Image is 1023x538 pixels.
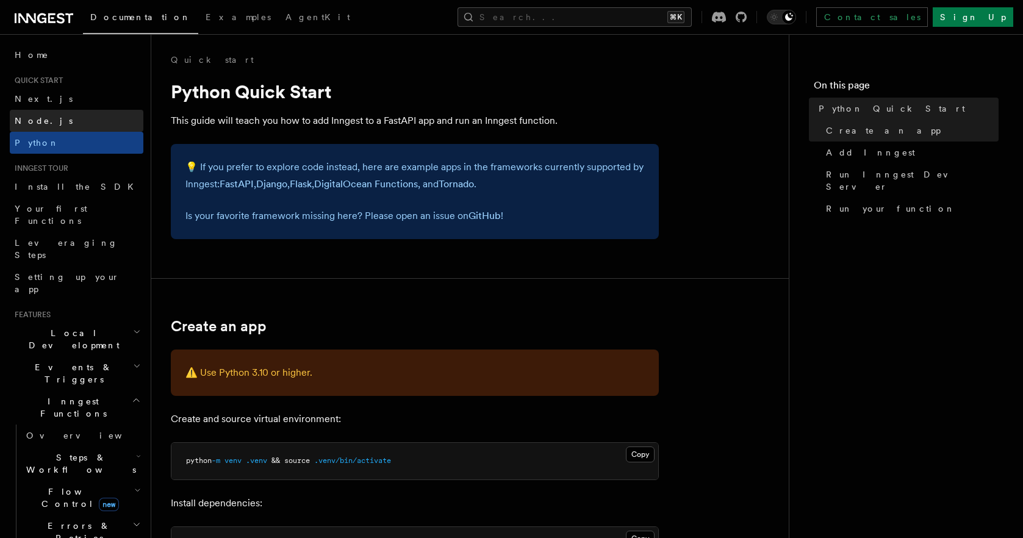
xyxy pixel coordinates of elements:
span: new [99,498,119,511]
span: Python Quick Start [819,102,965,115]
span: Python [15,138,59,148]
span: Flow Control [21,486,134,510]
a: Python Quick Start [814,98,999,120]
span: && [271,456,280,465]
span: Setting up your app [15,272,120,294]
p: ⚠️ Use Python 3.10 or higher. [185,364,644,381]
a: Contact sales [816,7,928,27]
a: Examples [198,4,278,33]
a: Setting up your app [10,266,143,300]
span: Node.js [15,116,73,126]
button: Events & Triggers [10,356,143,390]
span: Run your function [826,203,955,215]
span: Events & Triggers [10,361,133,386]
a: Run your function [821,198,999,220]
a: Django [256,178,287,190]
h1: Python Quick Start [171,81,659,102]
a: Overview [21,425,143,447]
span: Next.js [15,94,73,104]
span: -m [212,456,220,465]
span: venv [224,456,242,465]
span: .venv [246,456,267,465]
a: Create an app [171,318,267,335]
a: Create an app [821,120,999,142]
span: Inngest Functions [10,395,132,420]
p: 💡 If you prefer to explore code instead, here are example apps in the frameworks currently suppor... [185,159,644,193]
a: Add Inngest [821,142,999,163]
button: Steps & Workflows [21,447,143,481]
a: AgentKit [278,4,357,33]
button: Toggle dark mode [767,10,796,24]
a: Node.js [10,110,143,132]
span: Add Inngest [826,146,915,159]
span: Inngest tour [10,163,68,173]
h4: On this page [814,78,999,98]
button: Flow Controlnew [21,481,143,515]
a: Sign Up [933,7,1013,27]
a: GitHub [468,210,501,221]
span: Steps & Workflows [21,451,136,476]
span: Features [10,310,51,320]
span: Local Development [10,327,133,351]
span: Home [15,49,49,61]
p: Install dependencies: [171,495,659,512]
a: DigitalOcean Functions [314,178,418,190]
span: Overview [26,431,152,440]
span: python [186,456,212,465]
span: AgentKit [285,12,350,22]
p: Is your favorite framework missing here? Please open an issue on ! [185,207,644,224]
span: Install the SDK [15,182,141,192]
p: Create and source virtual environment: [171,411,659,428]
a: Documentation [83,4,198,34]
span: Documentation [90,12,191,22]
span: Run Inngest Dev Server [826,168,999,193]
p: This guide will teach you how to add Inngest to a FastAPI app and run an Inngest function. [171,112,659,129]
a: Your first Functions [10,198,143,232]
span: source [284,456,310,465]
span: Leveraging Steps [15,238,118,260]
span: .venv/bin/activate [314,456,391,465]
a: Python [10,132,143,154]
a: Run Inngest Dev Server [821,163,999,198]
a: FastAPI [220,178,254,190]
a: Quick start [171,54,254,66]
a: Flask [290,178,312,190]
span: Create an app [826,124,941,137]
span: Quick start [10,76,63,85]
button: Copy [626,447,655,462]
a: Leveraging Steps [10,232,143,266]
kbd: ⌘K [667,11,684,23]
button: Inngest Functions [10,390,143,425]
span: Examples [206,12,271,22]
a: Next.js [10,88,143,110]
span: Your first Functions [15,204,87,226]
button: Search...⌘K [458,7,692,27]
a: Tornado [439,178,474,190]
a: Home [10,44,143,66]
button: Local Development [10,322,143,356]
a: Install the SDK [10,176,143,198]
